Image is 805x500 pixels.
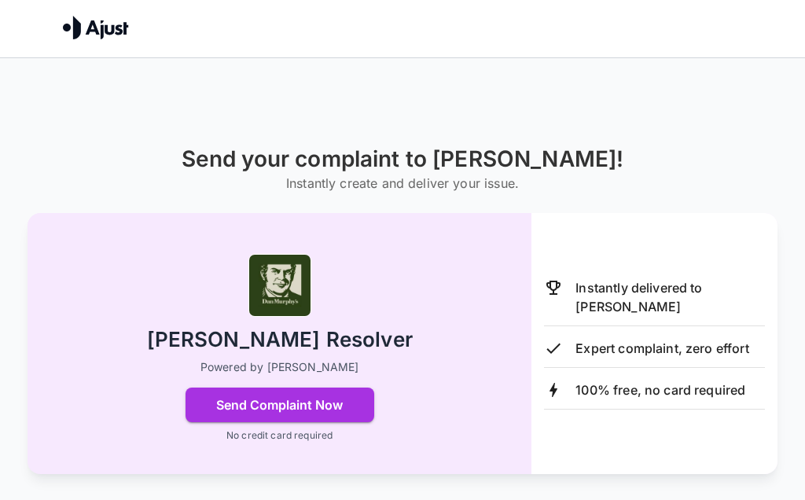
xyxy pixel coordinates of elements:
[200,359,359,375] p: Powered by [PERSON_NAME]
[575,381,745,399] p: 100% free, no card required
[182,172,624,194] h6: Instantly create and deliver your issue.
[575,278,765,316] p: Instantly delivered to [PERSON_NAME]
[147,326,413,354] h2: [PERSON_NAME] Resolver
[186,388,374,422] button: Send Complaint Now
[575,339,748,358] p: Expert complaint, zero effort
[226,428,333,443] p: No credit card required
[248,254,311,317] img: Dan Murphy's
[63,16,129,39] img: Ajust
[182,146,624,172] h1: Send your complaint to [PERSON_NAME]!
